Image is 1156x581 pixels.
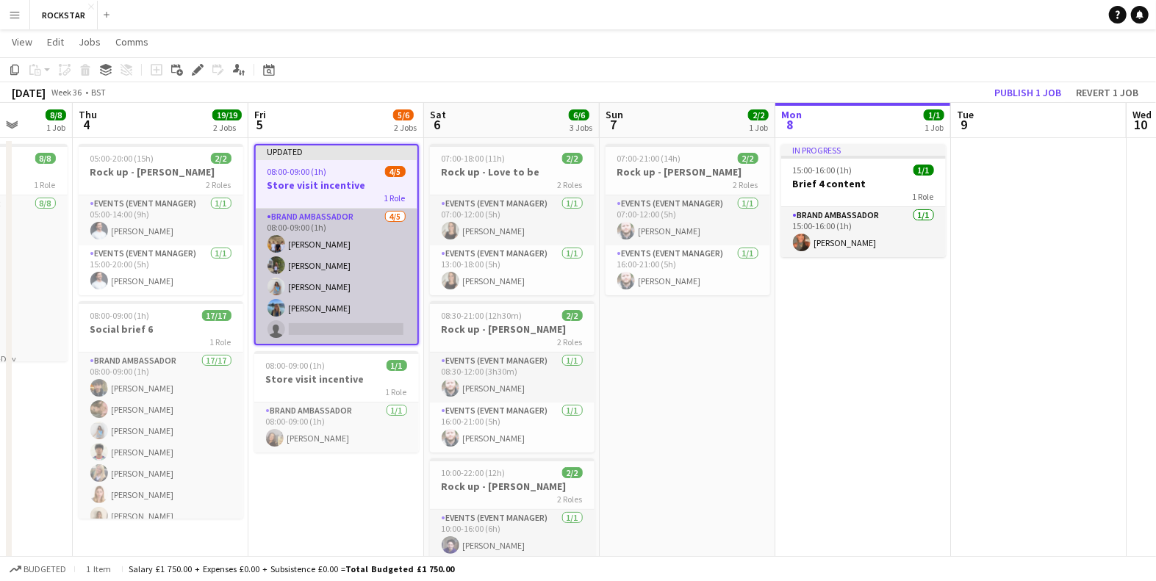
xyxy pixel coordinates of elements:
a: View [6,32,38,51]
h3: Store visit incentive [254,372,419,386]
app-card-role: Events (Event Manager)1/110:00-16:00 (6h)[PERSON_NAME] [430,510,595,560]
span: Tue [957,108,974,121]
h3: Store visit incentive [256,178,417,192]
button: Budgeted [7,561,68,577]
div: Salary £1 750.00 + Expenses £0.00 + Subsistence £0.00 = [129,563,454,574]
button: Revert 1 job [1070,83,1144,102]
span: 1 Role [210,336,231,347]
h3: Rock up - [PERSON_NAME] [606,165,770,178]
h3: Brief 4 content [781,177,946,190]
app-card-role: Brand Ambassador4/508:00-09:00 (1h)[PERSON_NAME][PERSON_NAME][PERSON_NAME][PERSON_NAME] [256,209,417,344]
span: Total Budgeted £1 750.00 [345,563,454,574]
h3: Rock up - [PERSON_NAME] [430,480,595,493]
a: Edit [41,32,70,51]
div: [DATE] [12,85,46,100]
span: 08:00-09:00 (1h) [268,166,327,177]
app-job-card: Updated08:00-09:00 (1h)4/5Store visit incentive1 RoleBrand Ambassador4/508:00-09:00 (1h)[PERSON_N... [254,144,419,345]
span: 1 item [81,563,116,574]
h3: Social brief 6 [79,322,243,336]
span: 2/2 [738,153,758,164]
span: 1/1 [387,360,407,371]
app-card-role: Brand Ambassador1/115:00-16:00 (1h)[PERSON_NAME] [781,207,946,257]
app-card-role: Events (Event Manager)1/116:00-21:00 (5h)[PERSON_NAME] [430,403,595,452]
span: 08:00-09:00 (1h) [266,360,326,371]
span: 2 Roles [207,179,231,190]
span: 2/2 [562,153,583,164]
span: 2/2 [748,109,769,120]
app-card-role: Events (Event Manager)1/107:00-12:00 (5h)[PERSON_NAME] [606,195,770,245]
h3: Rock up - [PERSON_NAME] [430,322,595,336]
div: 1 Job [46,122,65,133]
div: BST [91,87,106,98]
div: Updated [256,145,417,157]
span: 8/8 [35,153,56,164]
app-card-role: Events (Event Manager)1/115:00-20:00 (5h)[PERSON_NAME] [79,245,243,295]
h3: Rock up - [PERSON_NAME] [79,165,243,178]
span: 17/17 [202,310,231,321]
span: 1/1 [924,109,944,120]
app-card-role: Events (Event Manager)1/116:00-21:00 (5h)[PERSON_NAME] [606,245,770,295]
span: 08:00-09:00 (1h) [90,310,150,321]
button: Publish 1 job [988,83,1067,102]
span: Thu [79,108,97,121]
div: 3 Jobs [570,122,592,133]
span: 5 [252,116,266,133]
span: Comms [115,35,148,48]
span: Budgeted [24,564,66,574]
span: 2 Roles [558,494,583,505]
span: 05:00-20:00 (15h) [90,153,154,164]
div: In progress15:00-16:00 (1h)1/1Brief 4 content1 RoleBrand Ambassador1/115:00-16:00 (1h)[PERSON_NAME] [781,144,946,257]
app-job-card: 07:00-18:00 (11h)2/2Rock up - Love to be2 RolesEvents (Event Manager)1/107:00-12:00 (5h)[PERSON_N... [430,144,595,295]
span: 2 Roles [558,179,583,190]
span: View [12,35,32,48]
span: 6/6 [569,109,589,120]
app-job-card: 08:00-09:00 (1h)1/1Store visit incentive1 RoleBrand Ambassador1/108:00-09:00 (1h)[PERSON_NAME] [254,351,419,452]
app-job-card: 07:00-21:00 (14h)2/2Rock up - [PERSON_NAME]2 RolesEvents (Event Manager)1/107:00-12:00 (5h)[PERSO... [606,144,770,295]
span: 19/19 [212,109,242,120]
span: 2/2 [211,153,231,164]
div: In progress [781,144,946,156]
div: 2 Jobs [394,122,417,133]
span: 1 Role [384,192,406,203]
a: Jobs [73,32,107,51]
span: 8 [779,116,802,133]
button: ROCKSTAR [30,1,98,29]
span: Fri [254,108,266,121]
app-job-card: 08:00-09:00 (1h)17/17Social brief 61 RoleBrand Ambassador17/1708:00-09:00 (1h)[PERSON_NAME][PERSO... [79,301,243,519]
app-job-card: 05:00-20:00 (15h)2/2Rock up - [PERSON_NAME]2 RolesEvents (Event Manager)1/105:00-14:00 (9h)[PERSO... [79,144,243,295]
app-card-role: Events (Event Manager)1/105:00-14:00 (9h)[PERSON_NAME] [79,195,243,245]
span: Edit [47,35,64,48]
app-job-card: 08:30-21:00 (12h30m)2/2Rock up - [PERSON_NAME]2 RolesEvents (Event Manager)1/108:30-12:00 (3h30m)... [430,301,595,452]
app-card-role: Brand Ambassador1/108:00-09:00 (1h)[PERSON_NAME] [254,403,419,452]
span: 10:00-22:00 (12h) [442,467,506,478]
span: 4/5 [385,166,406,177]
span: Wed [1132,108,1152,121]
span: 08:30-21:00 (12h30m) [442,310,523,321]
div: 1 Job [925,122,944,133]
span: 07:00-21:00 (14h) [617,153,681,164]
span: 6 [428,116,446,133]
app-card-role: Events (Event Manager)1/107:00-12:00 (5h)[PERSON_NAME] [430,195,595,245]
span: 10 [1130,116,1152,133]
div: 1 Job [749,122,768,133]
span: 2/2 [562,310,583,321]
span: Sun [606,108,623,121]
span: 2 Roles [733,179,758,190]
span: 2 Roles [558,336,583,347]
span: Jobs [79,35,101,48]
span: Mon [781,108,802,121]
span: 15:00-16:00 (1h) [793,165,852,176]
span: Week 36 [49,87,85,98]
span: 1/1 [913,165,934,176]
span: 5/6 [393,109,414,120]
span: 9 [955,116,974,133]
span: 4 [76,116,97,133]
app-card-role: Events (Event Manager)1/113:00-18:00 (5h)[PERSON_NAME] [430,245,595,295]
